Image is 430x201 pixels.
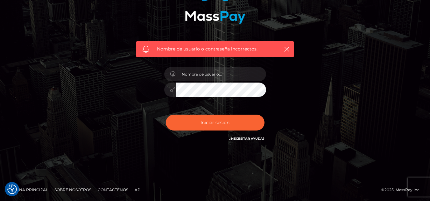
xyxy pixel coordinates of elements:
img: Revisar el botón de consentimiento [7,184,17,194]
font: 2025, MassPay Inc. [384,187,420,192]
a: Contáctenos [95,185,131,195]
font: Contáctenos [98,187,128,192]
a: Sobre nosotros [52,185,94,195]
font: Página principal [10,187,48,192]
font: API [135,187,142,192]
a: API [132,185,144,195]
button: Iniciar sesión [166,115,264,131]
input: Nombre de usuario... [176,67,266,81]
font: Nombre de usuario o contraseña incorrectos. [157,46,257,52]
font: Iniciar sesión [201,120,229,125]
a: ¿Necesitar ayuda? [229,137,264,141]
font: Sobre nosotros [54,187,91,192]
a: Página principal [7,185,51,195]
font: © [381,187,384,192]
button: Preferencias de consentimiento [7,184,17,194]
